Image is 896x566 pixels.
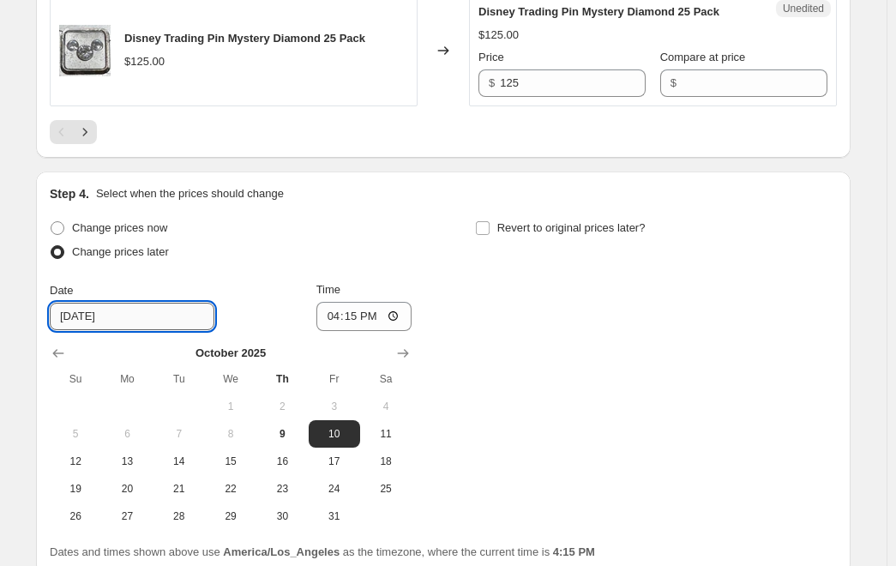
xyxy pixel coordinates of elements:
span: 14 [160,455,198,468]
span: 31 [316,509,353,523]
span: 20 [108,482,146,496]
button: Monday October 27 2025 [101,503,153,530]
span: 16 [263,455,301,468]
span: Mo [108,372,146,386]
span: 1 [212,400,250,413]
button: Next [73,120,97,144]
button: Friday October 24 2025 [309,475,360,503]
b: 4:15 PM [553,545,595,558]
th: Saturday [360,365,412,393]
input: 12:00 [316,302,412,331]
button: Monday October 13 2025 [101,448,153,475]
div: $125.00 [124,53,165,70]
button: Wednesday October 22 2025 [205,475,256,503]
th: Sunday [50,365,101,393]
span: 8 [212,427,250,441]
button: Friday October 31 2025 [309,503,360,530]
span: 11 [367,427,405,441]
p: Select when the prices should change [96,185,284,202]
span: $ [670,76,677,89]
nav: Pagination [50,120,97,144]
div: $125.00 [478,27,519,44]
button: Sunday October 12 2025 [50,448,101,475]
button: Wednesday October 29 2025 [205,503,256,530]
button: Thursday October 23 2025 [256,475,308,503]
span: 6 [108,427,146,441]
button: Tuesday October 14 2025 [153,448,205,475]
span: 5 [57,427,94,441]
span: 3 [316,400,353,413]
span: 19 [57,482,94,496]
th: Thursday [256,365,308,393]
span: Disney Trading Pin Mystery Diamond 25 Pack [124,32,365,45]
span: 21 [160,482,198,496]
button: Sunday October 5 2025 [50,420,101,448]
input: 10/9/2025 [50,303,214,330]
button: Monday October 20 2025 [101,475,153,503]
th: Friday [309,365,360,393]
span: 9 [263,427,301,441]
button: Show previous month, September 2025 [46,341,70,365]
button: Friday October 10 2025 [309,420,360,448]
button: Thursday October 2 2025 [256,393,308,420]
span: 12 [57,455,94,468]
button: Saturday October 4 2025 [360,393,412,420]
span: 25 [367,482,405,496]
span: 13 [108,455,146,468]
th: Monday [101,365,153,393]
button: Monday October 6 2025 [101,420,153,448]
button: Tuesday October 21 2025 [153,475,205,503]
button: Wednesday October 15 2025 [205,448,256,475]
span: Sa [367,372,405,386]
span: Unedited [783,2,824,15]
img: disney-pin-006-2T_65805a67-f034-4212-8bbb-bed4b97d6524_80x.jpg [59,25,111,76]
button: Wednesday October 8 2025 [205,420,256,448]
th: Wednesday [205,365,256,393]
span: 22 [212,482,250,496]
span: Dates and times shown above use as the timezone, where the current time is [50,545,595,558]
span: 28 [160,509,198,523]
button: Thursday October 16 2025 [256,448,308,475]
span: 23 [263,482,301,496]
b: America/Los_Angeles [223,545,340,558]
span: 7 [160,427,198,441]
span: Change prices now [72,221,167,234]
span: Change prices later [72,245,169,258]
span: We [212,372,250,386]
button: Sunday October 19 2025 [50,475,101,503]
span: $ [489,76,495,89]
span: Price [478,51,504,63]
button: Today Thursday October 9 2025 [256,420,308,448]
button: Saturday October 25 2025 [360,475,412,503]
span: 26 [57,509,94,523]
span: Tu [160,372,198,386]
span: Fr [316,372,353,386]
span: 29 [212,509,250,523]
span: Disney Trading Pin Mystery Diamond 25 Pack [478,5,719,18]
button: Wednesday October 1 2025 [205,393,256,420]
span: 15 [212,455,250,468]
span: Date [50,284,73,297]
span: Time [316,283,340,296]
button: Tuesday October 7 2025 [153,420,205,448]
span: 17 [316,455,353,468]
span: Compare at price [660,51,746,63]
button: Friday October 17 2025 [309,448,360,475]
span: Su [57,372,94,386]
span: 27 [108,509,146,523]
span: Th [263,372,301,386]
span: Revert to original prices later? [497,221,646,234]
h2: Step 4. [50,185,89,202]
button: Thursday October 30 2025 [256,503,308,530]
button: Saturday October 11 2025 [360,420,412,448]
span: 4 [367,400,405,413]
span: 24 [316,482,353,496]
button: Show next month, November 2025 [391,341,415,365]
button: Sunday October 26 2025 [50,503,101,530]
button: Tuesday October 28 2025 [153,503,205,530]
span: 30 [263,509,301,523]
button: Saturday October 18 2025 [360,448,412,475]
th: Tuesday [153,365,205,393]
span: 2 [263,400,301,413]
span: 10 [316,427,353,441]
